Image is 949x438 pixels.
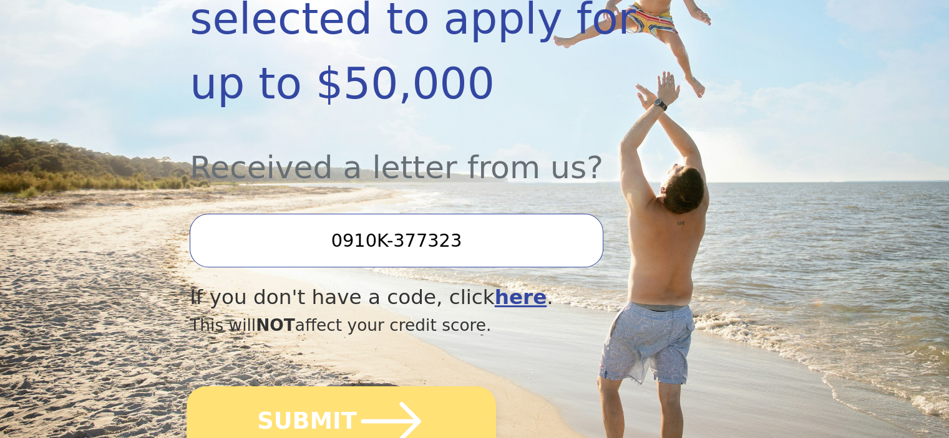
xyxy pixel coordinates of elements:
[256,315,295,335] span: NOT
[190,214,603,267] input: Enter your Offer Code:
[190,313,674,338] div: This will affect your credit score.
[190,116,674,191] div: Received a letter from us?
[190,282,674,313] div: If you don't have a code, click .
[495,285,547,309] a: here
